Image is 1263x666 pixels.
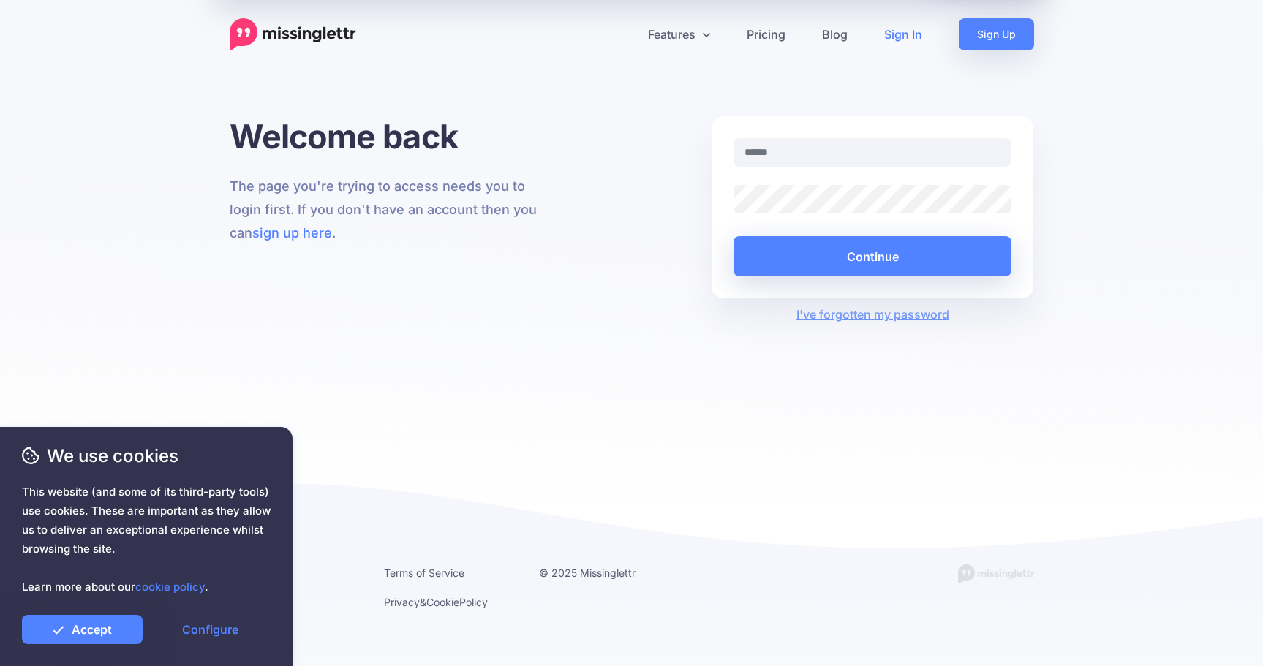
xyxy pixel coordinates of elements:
[866,18,940,50] a: Sign In
[796,307,949,322] a: I've forgotten my password
[230,175,552,245] p: The page you're trying to access needs you to login first. If you don't have an account then you ...
[630,18,728,50] a: Features
[22,443,271,469] span: We use cookies
[804,18,866,50] a: Blog
[252,225,332,241] a: sign up here
[734,236,1012,276] button: Continue
[384,593,517,611] li: & Policy
[22,483,271,597] span: This website (and some of its third-party tools) use cookies. These are important as they allow u...
[539,564,672,582] li: © 2025 Missinglettr
[384,567,464,579] a: Terms of Service
[150,615,271,644] a: Configure
[230,116,552,156] h1: Welcome back
[384,596,420,608] a: Privacy
[728,18,804,50] a: Pricing
[426,596,459,608] a: Cookie
[959,18,1034,50] a: Sign Up
[135,580,205,594] a: cookie policy
[22,615,143,644] a: Accept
